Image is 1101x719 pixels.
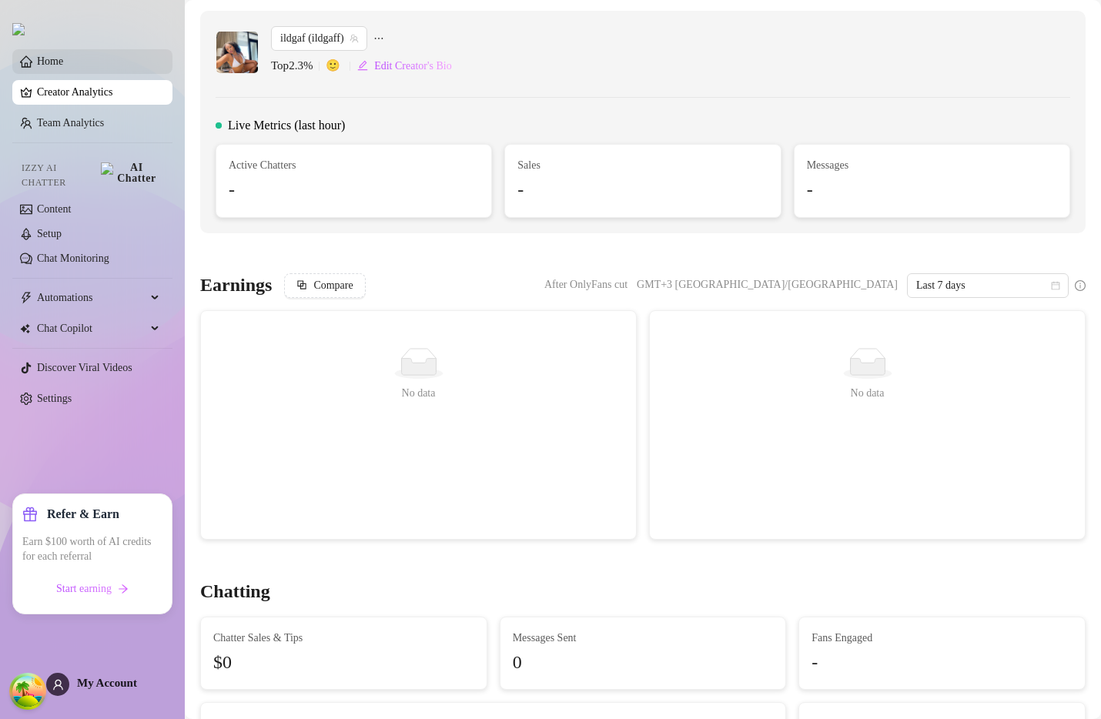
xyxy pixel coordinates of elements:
[513,648,774,677] div: 0
[22,577,162,601] button: Start earningarrow-right
[200,580,270,604] h3: Chatting
[118,584,129,594] span: arrow-right
[213,630,474,647] span: Chatter Sales & Tips
[216,32,258,73] img: ildgaf (@ildgaff)
[357,60,368,71] span: edit
[668,385,1066,402] div: No data
[213,648,474,677] span: $0
[228,116,345,135] span: Live Metrics (last hour)
[22,507,38,522] span: gift
[812,648,1073,677] div: -
[812,630,1073,647] span: Fans Engaged
[37,362,132,373] a: Discover Viral Videos
[916,274,1059,297] span: Last 7 days
[200,273,272,298] h3: Earnings
[807,157,1057,174] span: Messages
[313,279,353,292] span: Compare
[513,630,774,647] span: Messages Sent
[1051,281,1060,290] span: calendar
[37,286,146,310] span: Automations
[77,677,137,689] span: My Account
[517,176,768,205] div: -
[373,26,384,51] span: ellipsis
[271,57,326,75] span: Top 2.3 %
[517,157,768,174] span: Sales
[12,676,43,707] button: Open Tanstack query devtools
[37,203,71,215] a: Content
[52,679,64,691] span: user
[356,54,453,79] button: Edit Creator's Bio
[101,162,160,184] img: AI Chatter
[296,279,307,290] span: block
[37,393,72,404] a: Settings
[56,583,112,595] span: Start earning
[37,117,104,129] a: Team Analytics
[280,27,358,50] span: ildgaf (ildgaff)
[219,385,617,402] div: No data
[47,507,119,520] strong: Refer & Earn
[22,534,162,564] span: Earn $100 worth of AI credits for each referral
[37,228,62,239] a: Setup
[637,273,898,296] span: GMT+3 [GEOGRAPHIC_DATA]/[GEOGRAPHIC_DATA]
[326,57,356,75] span: 🙂
[1075,280,1086,291] span: info-circle
[37,316,146,341] span: Chat Copilot
[284,273,365,298] button: Compare
[20,323,30,334] img: Chat Copilot
[22,161,95,190] span: Izzy AI Chatter
[37,80,160,105] a: Creator Analytics
[350,34,359,43] span: team
[544,273,627,296] span: After OnlyFans cut
[12,23,25,35] img: logo.svg
[20,292,32,304] span: thunderbolt
[229,157,479,174] span: Active Chatters
[37,252,109,264] a: Chat Monitoring
[374,60,452,72] span: Edit Creator's Bio
[229,176,479,205] div: -
[807,176,1057,205] div: -
[37,55,63,67] a: Home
